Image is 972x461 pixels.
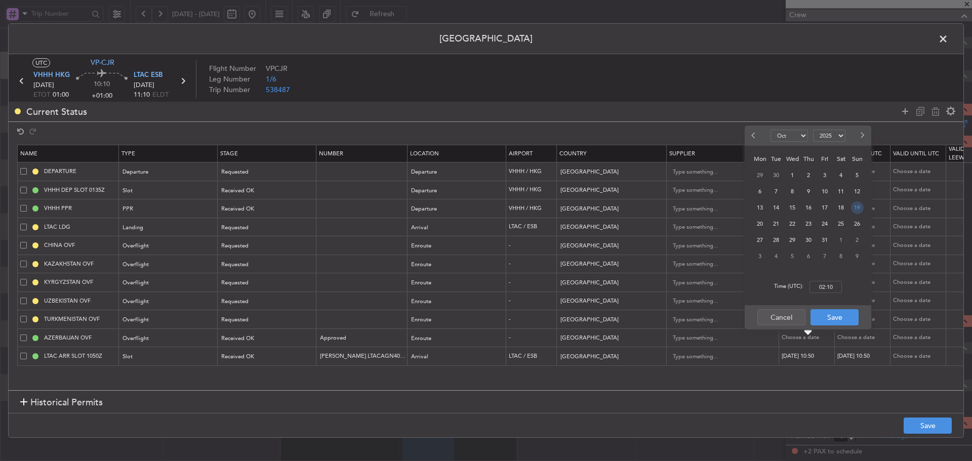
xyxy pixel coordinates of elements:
div: Choose a date [837,333,890,342]
span: 2 [851,234,864,246]
div: [DATE] 10:50 [837,352,890,361]
div: 8-10-2025 [784,183,800,199]
div: 24-10-2025 [817,216,833,232]
span: 18 [835,201,847,214]
span: 29 [754,169,766,182]
span: 19 [851,201,864,214]
span: 1 [786,169,799,182]
span: 9 [802,185,815,198]
span: 28 [770,234,783,246]
div: 7-11-2025 [817,248,833,264]
span: 13 [754,201,766,214]
span: 30 [770,169,783,182]
div: Choose a date [893,204,946,213]
div: 5-10-2025 [849,167,865,183]
span: 29 [786,234,799,246]
div: 27-10-2025 [752,232,768,248]
span: 21 [770,218,783,230]
div: 1-11-2025 [833,232,849,248]
span: 3 [819,169,831,182]
div: Thu [800,151,817,167]
div: 11-10-2025 [833,183,849,199]
div: Choose a date [893,352,946,361]
div: 15-10-2025 [784,199,800,216]
button: Save [811,309,859,325]
div: Choose a date [782,333,834,342]
div: 10-10-2025 [817,183,833,199]
div: Choose a date [893,241,946,250]
span: 27 [754,234,766,246]
div: 4-10-2025 [833,167,849,183]
span: 20 [754,218,766,230]
div: 1-10-2025 [784,167,800,183]
div: 29-9-2025 [752,167,768,183]
span: 15 [786,201,799,214]
div: Wed [784,151,800,167]
span: 26 [851,218,864,230]
div: 26-10-2025 [849,216,865,232]
div: 31-10-2025 [817,232,833,248]
span: 8 [786,185,799,198]
span: 9 [851,250,864,263]
div: 2-10-2025 [800,167,817,183]
span: 10 [819,185,831,198]
span: 30 [802,234,815,246]
span: 2 [802,169,815,182]
div: Sun [849,151,865,167]
div: 29-10-2025 [784,232,800,248]
span: 11 [835,185,847,198]
div: 9-11-2025 [849,248,865,264]
div: 13-10-2025 [752,199,768,216]
div: Choose a date [893,315,946,324]
div: 17-10-2025 [817,199,833,216]
div: 3-11-2025 [752,248,768,264]
div: 19-10-2025 [849,199,865,216]
span: 7 [770,185,783,198]
header: [GEOGRAPHIC_DATA] [9,24,963,54]
div: Choose a date [893,186,946,194]
div: 4-11-2025 [768,248,784,264]
div: 20-10-2025 [752,216,768,232]
span: 4 [835,169,847,182]
div: Choose a date [893,297,946,305]
div: 5-11-2025 [784,248,800,264]
div: 30-9-2025 [768,167,784,183]
span: 25 [835,218,847,230]
div: 6-10-2025 [752,183,768,199]
div: [DATE] 10:50 [782,352,834,361]
div: Mon [752,151,768,167]
span: 8 [835,250,847,263]
select: Select month [771,130,808,142]
div: 16-10-2025 [800,199,817,216]
div: 30-10-2025 [800,232,817,248]
div: 28-10-2025 [768,232,784,248]
div: 8-11-2025 [833,248,849,264]
div: Choose a date [893,260,946,268]
div: 7-10-2025 [768,183,784,199]
span: 12 [851,185,864,198]
div: Choose a date [893,223,946,231]
input: --:-- [809,281,842,293]
span: 17 [819,201,831,214]
div: 9-10-2025 [800,183,817,199]
span: 23 [802,218,815,230]
div: 12-10-2025 [849,183,865,199]
div: 21-10-2025 [768,216,784,232]
span: 24 [819,218,831,230]
div: Fri [817,151,833,167]
span: 1 [835,234,847,246]
span: 22 [786,218,799,230]
span: 16 [802,201,815,214]
span: 4 [770,250,783,263]
div: 3-10-2025 [817,167,833,183]
div: 22-10-2025 [784,216,800,232]
button: Next month [856,128,867,144]
div: 18-10-2025 [833,199,849,216]
div: Choose a date [893,333,946,342]
span: 5 [786,250,799,263]
span: 7 [819,250,831,263]
div: 6-11-2025 [800,248,817,264]
span: 3 [754,250,766,263]
select: Select year [813,130,845,142]
button: Cancel [757,309,805,325]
